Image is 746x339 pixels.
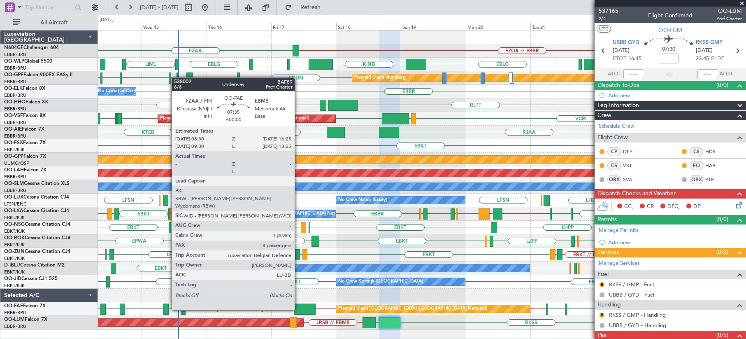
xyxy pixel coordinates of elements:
span: Pref Charter [716,15,742,22]
span: OO-WLP [4,59,24,64]
div: Mon 20 [466,23,530,30]
a: EBBR/BRU [4,51,26,58]
span: Refresh [293,5,328,10]
span: Fuel [597,270,609,279]
span: 23:45 [696,55,709,63]
span: N604GF [4,45,23,50]
a: UUMO/OSF [4,160,29,166]
span: CR [647,203,654,211]
button: R [600,282,604,287]
span: (0/0) [716,215,728,224]
a: EBBR/BRU [4,79,26,85]
span: OO-NSG [4,222,25,227]
button: R [600,313,604,318]
span: OO-LUX [4,195,23,200]
span: ATOT [608,70,621,78]
div: Thu 16 [207,23,271,30]
span: Handling [597,300,621,310]
div: CS [690,147,703,156]
span: ELDT [711,55,724,63]
a: EBKT/KJK [4,269,25,275]
span: Services [597,248,619,257]
a: OO-GPEFalcon 900EX EASy II [4,72,72,77]
a: OO-FSXFalcon 7X [4,140,46,145]
div: Planned Maint [GEOGRAPHIC_DATA] ([GEOGRAPHIC_DATA] National) [160,112,309,125]
a: OO-WLPGlobal 5500 [4,59,52,64]
a: UBBB / GYD - Fuel [609,291,654,298]
input: --:-- [623,69,643,79]
div: OBX [690,175,703,184]
a: OO-ROKCessna Citation CJ4 [4,236,70,241]
a: OO-SLMCessna Citation XLS [4,181,70,186]
div: Planned Maint Nurnberg [354,72,406,84]
span: OO-ROK [4,236,25,241]
div: No Crew [GEOGRAPHIC_DATA] ([GEOGRAPHIC_DATA] National) [209,208,346,220]
span: All Aircraft [21,20,87,26]
div: [DATE] [100,16,114,23]
div: Planned Maint [GEOGRAPHIC_DATA] ([GEOGRAPHIC_DATA] National) [338,303,487,315]
a: OO-FAEFalcon 7X [4,304,46,309]
a: OO-ELKFalcon 8X [4,86,45,91]
span: RKSS GMP [696,39,723,47]
span: DP [693,203,701,211]
a: PTE [705,176,724,183]
a: EBBR/BRU [4,65,26,71]
span: Permits [597,215,617,224]
span: OO-ZUN [4,249,25,254]
a: EBKT/KJK [4,147,25,153]
div: Add new [608,92,742,99]
div: No Crew Kortrijk-[GEOGRAPHIC_DATA] [338,276,423,288]
span: ETOT [613,55,626,63]
div: Wed 15 [142,23,206,30]
span: 2/4 [599,15,618,22]
a: OO-LXACessna Citation CJ4 [4,208,69,213]
div: CP [607,147,621,156]
a: OO-GPPFalcon 7X [4,154,46,159]
a: HDS [705,148,724,155]
a: Schedule Crew [599,122,634,131]
a: RKSS / GMP - Fuel [609,281,654,288]
span: Dispatch Checks and Weather [597,189,676,199]
span: OO-GPE [4,72,23,77]
span: Leg Information [597,101,639,110]
span: OO-FAE [4,304,23,309]
span: [DATE] [613,47,630,55]
a: VST [623,162,641,169]
div: CS [607,161,621,170]
div: Add new [608,239,742,246]
span: CC, [624,203,633,211]
a: EBBR/BRU [4,323,26,330]
div: Sat 18 [336,23,401,30]
div: Sun 19 [401,23,465,30]
a: OO-LUMFalcon 7X [4,317,47,322]
span: 537165 [599,7,618,15]
a: OO-HHOFalcon 8X [4,100,48,105]
a: OO-JIDCessna CJ1 525 [4,276,58,281]
a: EBKT/KJK [4,255,25,262]
a: OO-NSGCessna Citation CJ4 [4,222,70,227]
span: OO-GPP [4,154,23,159]
span: Flight Crew [597,133,628,143]
span: (0/2) [716,248,728,256]
span: OO-LUM [4,317,25,322]
span: DFC, [667,203,680,211]
div: FO [690,161,703,170]
span: 16:15 [628,55,641,63]
a: OO-VSFFalcon 8X [4,113,46,118]
div: OBX [607,175,621,184]
a: RKSS / GMP - Handling [609,311,666,318]
button: Refresh [281,1,330,14]
a: EBBR/BRU [4,174,26,180]
a: Manage Permits [599,227,639,235]
span: [DATE] [696,47,713,55]
span: OO-LUM [716,7,742,15]
a: EBBR/BRU [4,119,26,126]
a: OO-LUXCessna Citation CJ4 [4,195,69,200]
input: Trip Number [25,1,72,14]
a: EBBR/BRU [4,187,26,194]
span: OO-AIE [4,127,22,132]
a: EBKT/KJK [4,215,25,221]
a: EBKT/KJK [4,242,25,248]
a: DFY [623,148,641,155]
div: No Crew Kortrijk-[GEOGRAPHIC_DATA] [209,262,293,274]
